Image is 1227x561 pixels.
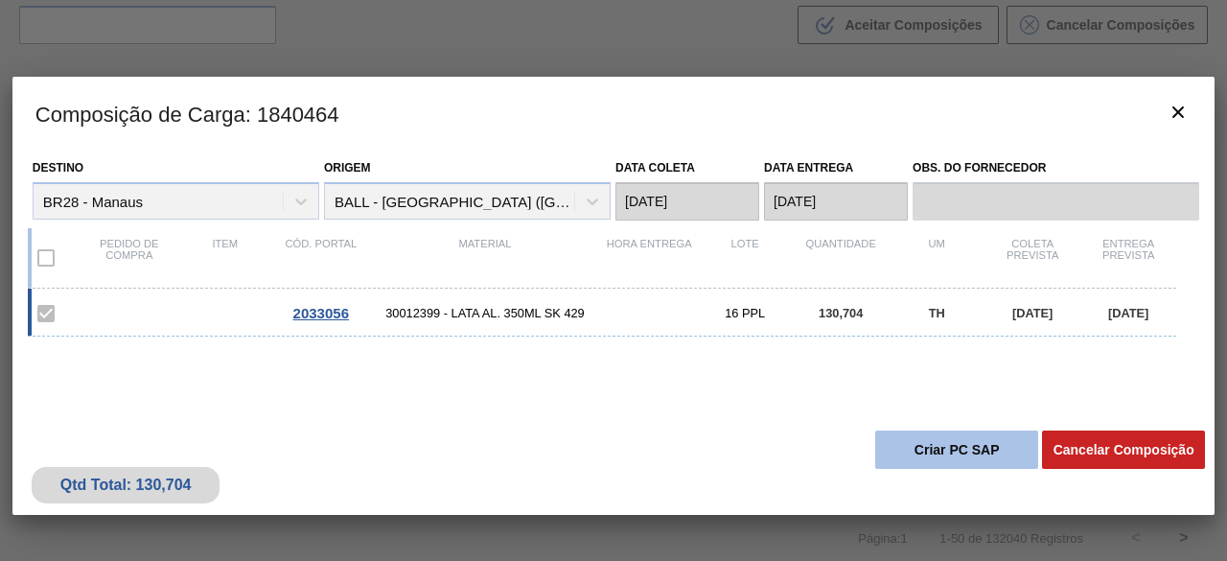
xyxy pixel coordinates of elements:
[81,238,177,278] div: Pedido de compra
[875,431,1038,469] button: Criar PC SAP
[1012,306,1053,320] span: [DATE]
[273,238,369,278] div: Cód. Portal
[273,305,369,321] div: Ir para o Pedido
[324,161,371,175] label: Origem
[889,238,984,278] div: UM
[764,161,853,175] label: Data entrega
[601,238,697,278] div: Hora Entrega
[819,306,863,320] span: 130,704
[764,182,908,221] input: dd/mm/yyyy
[929,306,945,320] span: TH
[177,238,273,278] div: Item
[793,238,889,278] div: Quantidade
[697,306,793,320] div: 16 PPL
[1080,238,1176,278] div: Entrega Prevista
[369,306,601,320] span: 30012399 - LATA AL. 350ML SK 429
[46,477,206,494] div: Qtd Total: 130,704
[697,238,793,278] div: Lote
[12,77,1215,150] h3: Composição de Carga : 1840464
[615,182,759,221] input: dd/mm/yyyy
[369,238,601,278] div: Material
[293,305,349,321] span: 2033056
[1108,306,1148,320] span: [DATE]
[984,238,1080,278] div: Coleta Prevista
[33,161,83,175] label: Destino
[1042,431,1205,469] button: Cancelar Composição
[913,154,1199,182] label: Obs. do Fornecedor
[615,161,695,175] label: Data coleta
